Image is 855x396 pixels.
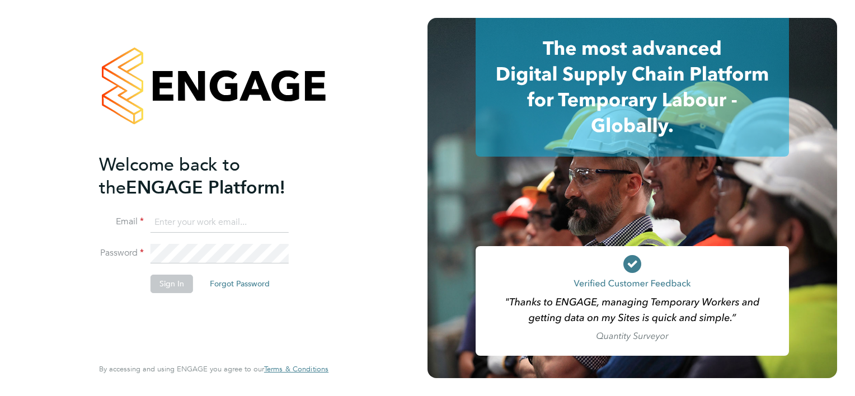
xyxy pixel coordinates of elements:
[264,365,328,374] a: Terms & Conditions
[99,364,328,374] span: By accessing and using ENGAGE you agree to our
[99,216,144,228] label: Email
[264,364,328,374] span: Terms & Conditions
[99,154,240,199] span: Welcome back to the
[151,213,289,233] input: Enter your work email...
[201,275,279,293] button: Forgot Password
[99,153,317,199] h2: ENGAGE Platform!
[99,247,144,259] label: Password
[151,275,193,293] button: Sign In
